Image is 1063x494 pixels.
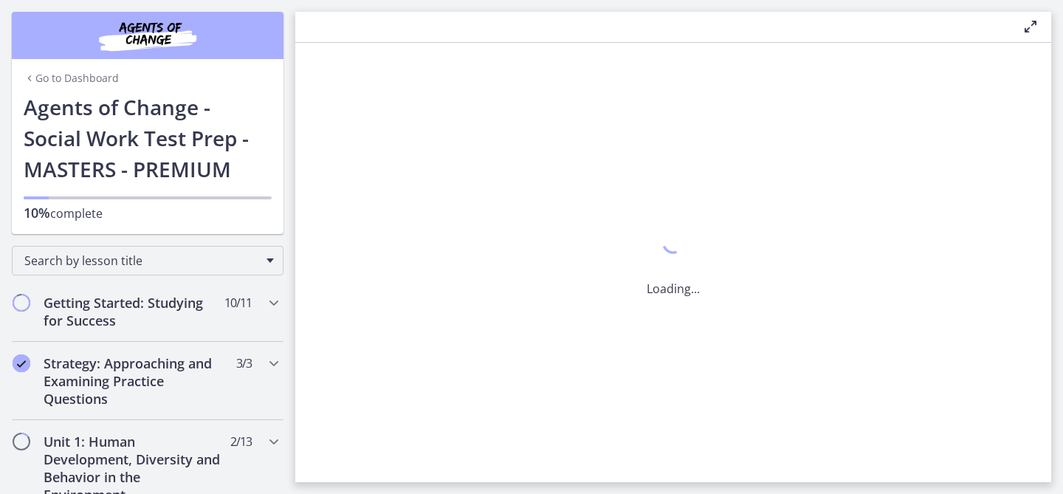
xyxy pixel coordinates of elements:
[24,253,259,269] span: Search by lesson title
[12,246,283,275] div: Search by lesson title
[647,280,700,298] p: Loading...
[24,92,272,185] h1: Agents of Change - Social Work Test Prep - MASTERS - PREMIUM
[13,354,30,372] i: Completed
[44,354,224,408] h2: Strategy: Approaching and Examining Practice Questions
[59,18,236,53] img: Agents of Change
[24,71,119,86] a: Go to Dashboard
[230,433,252,450] span: 2 / 13
[24,204,50,222] span: 10%
[236,354,252,372] span: 3 / 3
[224,294,252,312] span: 10 / 11
[44,294,224,329] h2: Getting Started: Studying for Success
[24,204,272,222] p: complete
[647,228,700,262] div: 1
